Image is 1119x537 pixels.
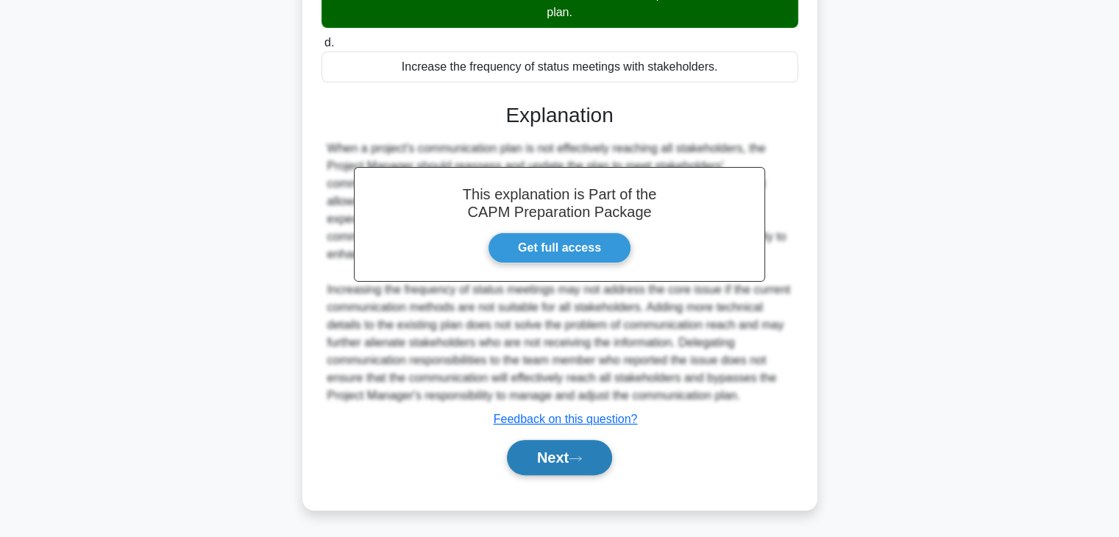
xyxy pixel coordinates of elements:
div: Increase the frequency of status meetings with stakeholders. [322,51,798,82]
span: d. [324,36,334,49]
a: Get full access [488,232,631,263]
button: Next [507,440,612,475]
div: When a project's communication plan is not effectively reaching all stakeholders, the Project Man... [327,140,792,405]
h3: Explanation [330,103,789,128]
a: Feedback on this question? [494,413,638,425]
